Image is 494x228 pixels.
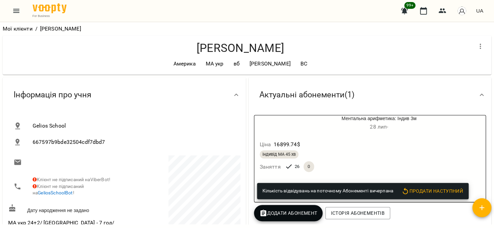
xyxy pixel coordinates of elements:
div: [PERSON_NAME] [245,58,295,69]
button: UA [473,4,486,17]
span: Клієнт не підписаний на ! [33,184,84,196]
p: [PERSON_NAME] [250,60,291,68]
div: МА укр [202,58,228,69]
span: 667597b9bde32504cdf7dbd7 [33,138,235,146]
span: Інформація про учня [14,90,91,100]
p: 16899.74 $ [274,140,300,149]
a: Мої клієнти [3,25,33,32]
div: Дату народження не задано [7,203,124,215]
span: 28 лип - [370,123,388,130]
div: Ментальна арифметика: Індив 3м [254,115,287,131]
span: Gelios School [33,122,235,130]
div: Актуальні абонементи(1) [249,77,492,112]
span: Історія абонементів [331,209,384,217]
p: [PERSON_NAME] [40,25,81,33]
span: Клієнт не підписаний на ViberBot! [33,177,110,182]
p: ВС [300,60,307,68]
button: Додати Абонемент [254,205,323,221]
a: GeliosSchoolBot [38,190,73,195]
h4: [PERSON_NAME] [8,41,472,55]
li: / [35,25,37,33]
span: 26 [291,164,304,170]
p: вб [233,60,239,68]
span: Актуальні абонементи ( 1 ) [259,90,354,100]
span: 99+ [404,2,416,9]
h6: Ціна [260,140,271,149]
span: For Business [33,14,67,18]
span: Продати наступний [401,187,463,195]
nav: breadcrumb [3,25,491,33]
div: Америка [169,58,200,69]
div: ВС [296,58,311,69]
span: Додати Абонемент [259,209,317,217]
button: Продати наступний [399,185,466,197]
div: вб [229,58,243,69]
button: Menu [8,3,24,19]
span: індивід МА 45 хв [260,151,298,157]
button: Історія абонементів [325,207,390,219]
h6: Заняття [260,162,281,172]
span: UA [476,7,483,14]
img: Voopty Logo [33,3,67,13]
div: Кількість відвідувань на поточному Абонементі вичерпана [262,185,393,197]
p: МА укр [206,60,224,68]
img: avatar_s.png [457,6,466,16]
p: Америка [173,60,196,68]
span: 0 [304,164,314,170]
div: Інформація про учня [3,77,246,112]
div: Ментальна арифметика: Індив 3м [287,115,471,131]
button: Ментальна арифметика: Індив 3м28 лип- Ціна16899.74$індивід МА 45 хвЗаняття260 [254,115,471,180]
